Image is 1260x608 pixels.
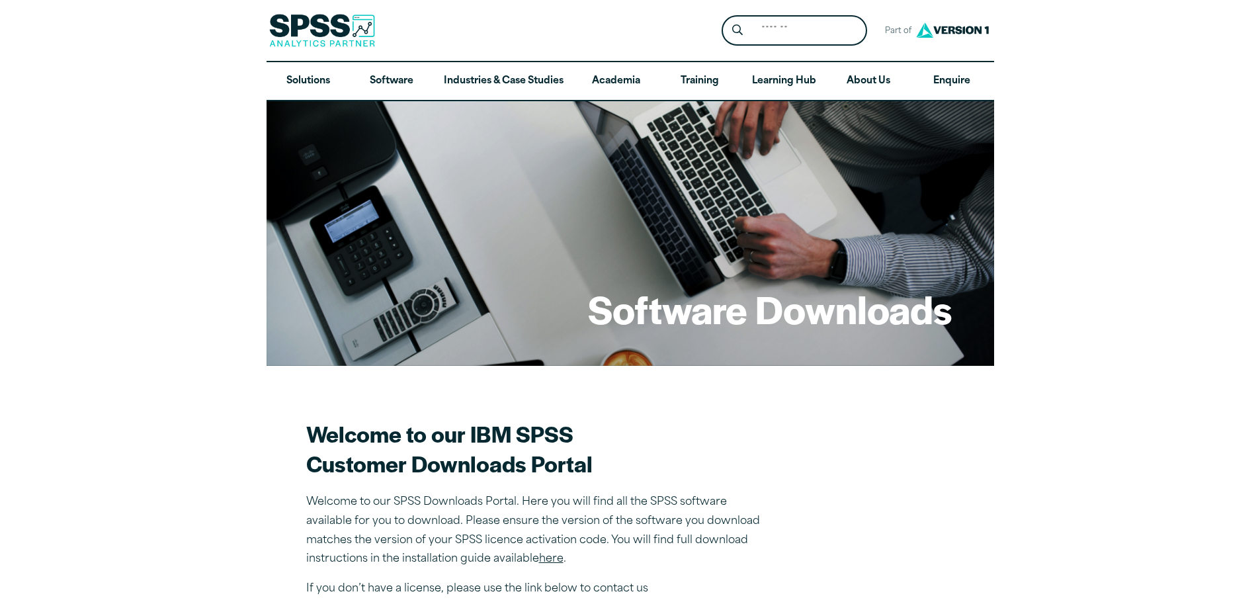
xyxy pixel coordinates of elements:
[827,62,910,101] a: About Us
[306,493,769,569] p: Welcome to our SPSS Downloads Portal. Here you will find all the SPSS software available for you ...
[574,62,657,101] a: Academia
[269,14,375,47] img: SPSS Analytics Partner
[306,419,769,478] h2: Welcome to our IBM SPSS Customer Downloads Portal
[539,554,564,564] a: here
[913,18,992,42] img: Version1 Logo
[741,62,827,101] a: Learning Hub
[878,22,913,41] span: Part of
[732,24,743,36] svg: Search magnifying glass icon
[306,580,769,599] p: If you don’t have a license, please use the link below to contact us
[722,15,867,46] form: Site Header Search Form
[433,62,574,101] a: Industries & Case Studies
[350,62,433,101] a: Software
[725,19,749,43] button: Search magnifying glass icon
[657,62,741,101] a: Training
[267,62,994,101] nav: Desktop version of site main menu
[588,283,952,335] h1: Software Downloads
[910,62,993,101] a: Enquire
[267,62,350,101] a: Solutions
